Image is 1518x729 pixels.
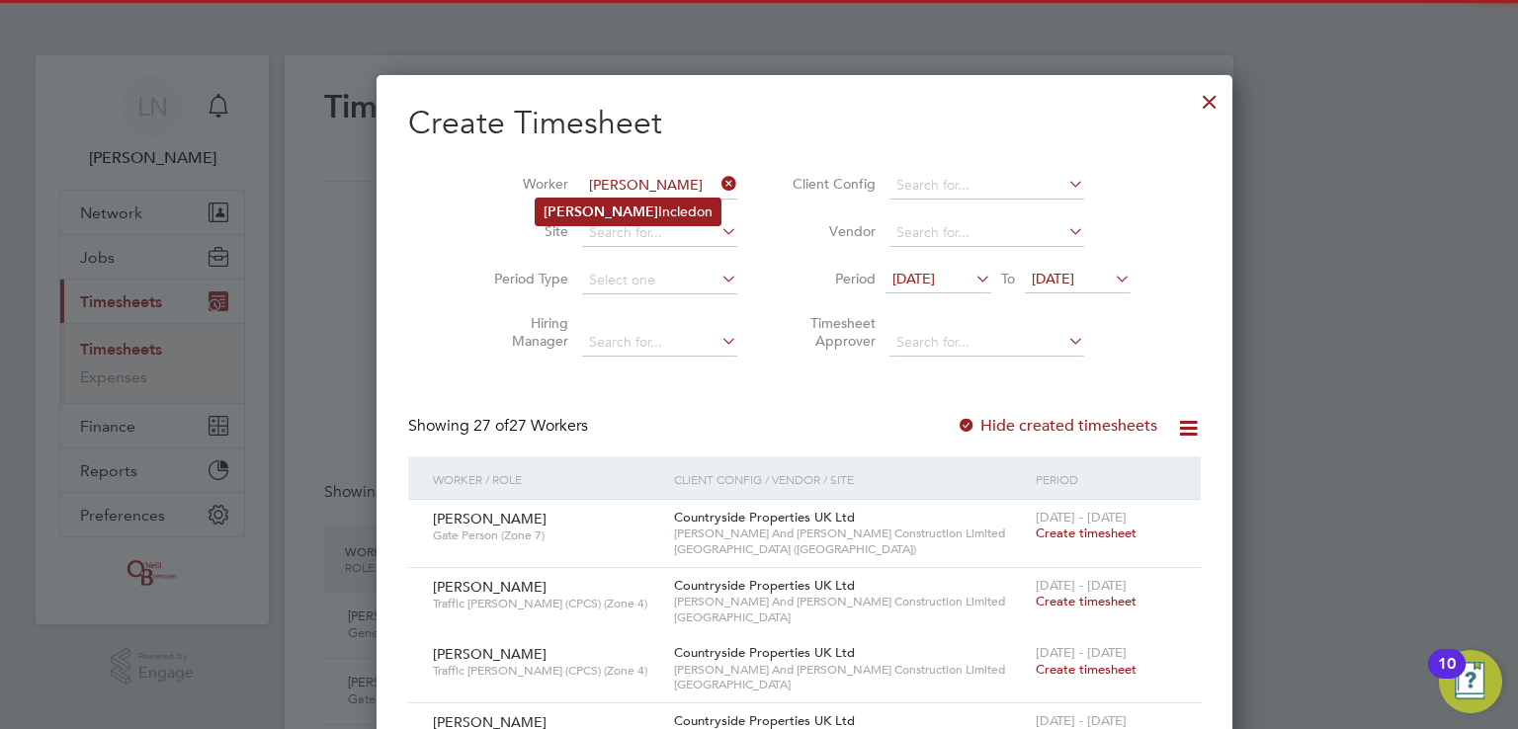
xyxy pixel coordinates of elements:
label: Worker [479,175,568,193]
button: Open Resource Center, 10 new notifications [1439,650,1502,713]
span: [GEOGRAPHIC_DATA] ([GEOGRAPHIC_DATA]) [674,541,1026,557]
h2: Create Timesheet [408,103,1201,144]
label: Hide created timesheets [957,416,1157,436]
div: Client Config / Vendor / Site [669,456,1031,502]
span: Countryside Properties UK Ltd [674,577,855,594]
span: Gate Person (Zone 7) [433,527,659,543]
span: Countryside Properties UK Ltd [674,644,855,661]
span: Countryside Properties UK Ltd [674,509,855,526]
span: [PERSON_NAME] [433,645,547,663]
label: Period [787,270,876,287]
span: [DATE] [1032,270,1074,287]
label: Timesheet Approver [787,314,876,350]
span: Create timesheet [1036,593,1137,609]
div: Period [1031,456,1181,502]
input: Select one [582,267,737,294]
label: Client Config [787,175,876,193]
div: Worker / Role [428,456,669,502]
span: To [995,266,1021,291]
span: [PERSON_NAME] And [PERSON_NAME] Construction Limited [674,662,1026,678]
span: Traffic [PERSON_NAME] (CPCS) (Zone 4) [433,596,659,611]
span: [PERSON_NAME] [433,578,547,596]
span: [DATE] [892,270,935,287]
input: Search for... [889,172,1084,200]
input: Search for... [582,172,737,200]
span: [GEOGRAPHIC_DATA] [674,677,1026,692]
li: Incledon [536,199,720,225]
input: Search for... [889,219,1084,247]
label: Vendor [787,222,876,240]
span: Create timesheet [1036,525,1137,541]
span: [DATE] - [DATE] [1036,509,1127,526]
input: Search for... [582,219,737,247]
span: Traffic [PERSON_NAME] (CPCS) (Zone 4) [433,663,659,679]
span: 27 Workers [473,416,588,436]
span: [PERSON_NAME] And [PERSON_NAME] Construction Limited [674,526,1026,541]
span: 27 of [473,416,509,436]
span: [PERSON_NAME] [433,510,547,527]
span: Create timesheet [1036,661,1137,678]
span: [PERSON_NAME] And [PERSON_NAME] Construction Limited [674,594,1026,609]
span: [DATE] - [DATE] [1036,577,1127,594]
input: Search for... [582,329,737,357]
label: Site [479,222,568,240]
input: Search for... [889,329,1084,357]
span: Countryside Properties UK Ltd [674,712,855,729]
label: Hiring Manager [479,314,568,350]
div: 10 [1438,664,1456,689]
b: [PERSON_NAME] [544,203,658,220]
div: Showing [408,416,592,437]
label: Period Type [479,270,568,287]
span: [DATE] - [DATE] [1036,712,1127,729]
span: [GEOGRAPHIC_DATA] [674,609,1026,625]
span: [DATE] - [DATE] [1036,644,1127,661]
